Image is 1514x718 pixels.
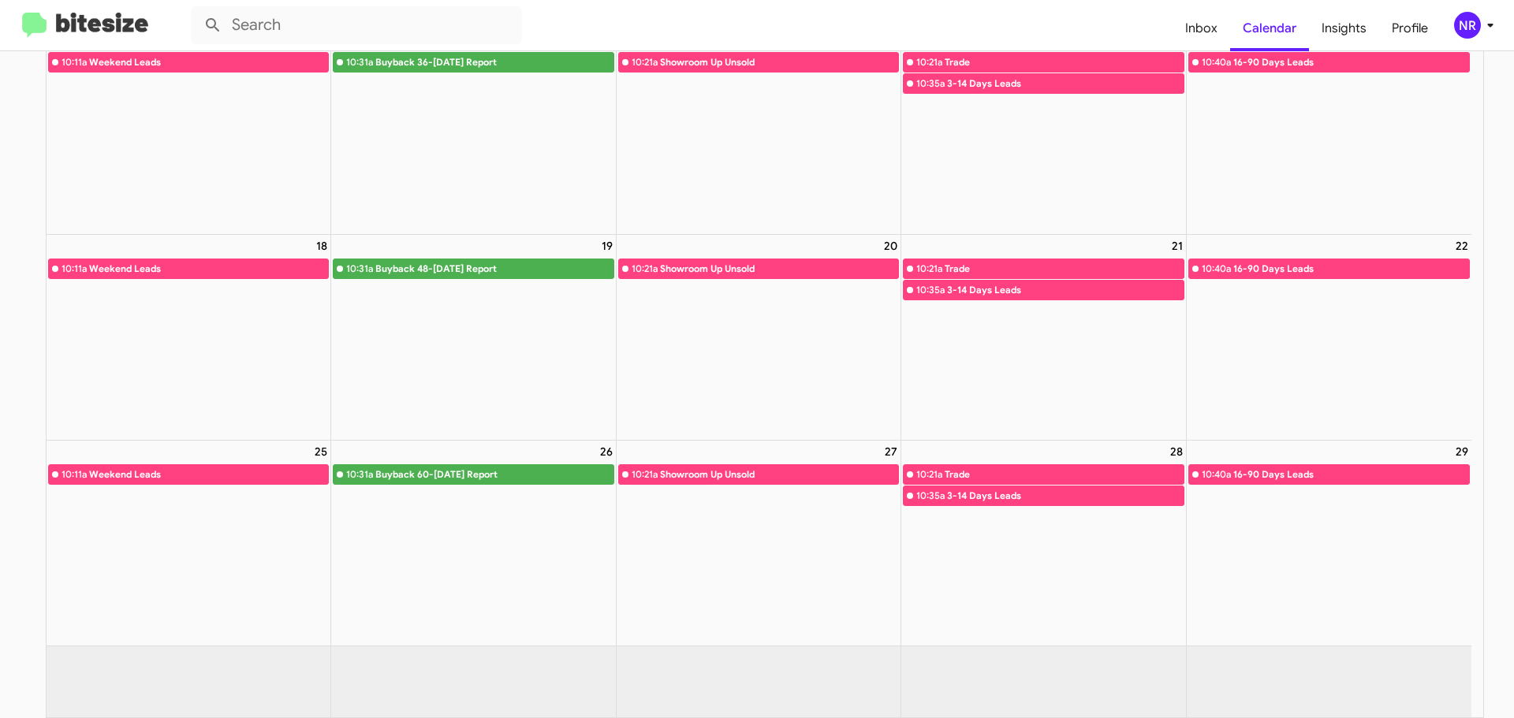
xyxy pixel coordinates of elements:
a: August 29, 2025 [1452,441,1471,463]
div: Trade [945,54,1183,70]
div: 10:35a [916,282,945,298]
div: 10:11a [62,54,87,70]
div: 10:21a [916,54,942,70]
td: August 19, 2025 [331,234,616,440]
div: 16-90 Days Leads [1233,261,1469,277]
a: August 26, 2025 [597,441,616,463]
td: August 21, 2025 [901,234,1186,440]
a: Inbox [1173,6,1230,51]
td: August 26, 2025 [331,440,616,645]
div: Buyback 36-[DATE] Report [375,54,613,70]
td: August 12, 2025 [331,28,616,234]
div: 10:35a [916,76,945,91]
div: 10:21a [916,467,942,482]
div: 16-90 Days Leads [1233,54,1469,70]
div: 10:31a [346,467,373,482]
a: August 27, 2025 [882,441,901,463]
td: August 15, 2025 [1186,28,1471,234]
a: August 22, 2025 [1452,235,1471,257]
div: Showroom Up Unsold [660,261,898,277]
div: Trade [945,467,1183,482]
a: Calendar [1230,6,1309,51]
a: Profile [1379,6,1441,51]
td: August 13, 2025 [616,28,901,234]
div: 16-90 Days Leads [1233,467,1469,482]
td: August 29, 2025 [1186,440,1471,645]
td: August 28, 2025 [901,440,1186,645]
td: August 22, 2025 [1186,234,1471,440]
div: Trade [945,261,1183,277]
div: Showroom Up Unsold [660,54,898,70]
a: August 28, 2025 [1167,441,1186,463]
div: NR [1454,12,1481,39]
td: August 27, 2025 [616,440,901,645]
div: Showroom Up Unsold [660,467,898,482]
div: 3-14 Days Leads [947,76,1183,91]
td: August 20, 2025 [616,234,901,440]
a: August 19, 2025 [599,235,616,257]
a: August 20, 2025 [881,235,901,257]
div: 10:21a [632,261,658,277]
div: 10:21a [916,261,942,277]
div: 10:21a [632,54,658,70]
button: NR [1441,12,1497,39]
div: Buyback 48-[DATE] Report [375,261,613,277]
div: 3-14 Days Leads [947,282,1183,298]
div: Buyback 60-[DATE] Report [375,467,613,482]
input: Search [191,6,522,44]
div: 10:40a [1202,54,1231,70]
a: August 21, 2025 [1169,235,1186,257]
div: 10:35a [916,488,945,504]
div: 10:31a [346,261,373,277]
div: 10:21a [632,467,658,482]
a: Insights [1309,6,1379,51]
td: August 14, 2025 [901,28,1186,234]
div: 3-14 Days Leads [947,488,1183,504]
div: 10:40a [1202,467,1231,482]
div: 10:31a [346,54,373,70]
div: 10:40a [1202,261,1231,277]
div: Weekend Leads [89,54,329,70]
